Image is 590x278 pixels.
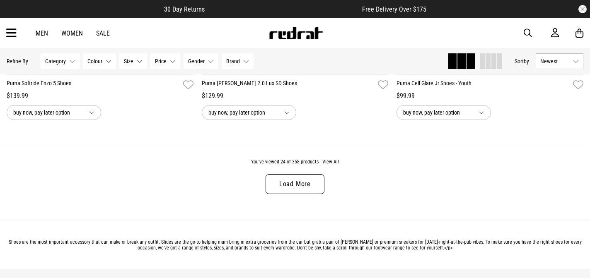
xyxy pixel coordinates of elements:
a: Men [36,29,48,37]
img: Redrat logo [268,27,323,39]
span: buy now, pay later option [403,108,472,117]
span: Brand [226,58,240,65]
button: buy now, pay later option [202,105,296,120]
a: Women [61,29,83,37]
button: Category [41,53,80,69]
button: Colour [83,53,116,69]
button: Brand [222,53,254,69]
span: buy now, pay later option [13,108,82,117]
a: Sale [96,29,110,37]
span: Category [45,58,66,65]
button: View All [322,158,339,166]
button: buy now, pay later option [7,105,101,120]
button: Price [150,53,180,69]
button: Newest [536,53,583,69]
button: Size [119,53,147,69]
span: buy now, pay later option [208,108,277,117]
a: Puma Softride Enzo 5 Shoes [7,79,180,91]
span: Newest [540,58,570,65]
div: $129.99 [202,91,389,101]
span: Size [124,58,133,65]
button: buy now, pay later option [397,105,491,120]
span: Colour [87,58,102,65]
button: Sortby [515,56,529,66]
p: Refine By [7,58,28,65]
span: You've viewed 24 of 358 products [251,159,319,165]
div: $99.99 [397,91,583,101]
span: by [524,58,529,65]
button: Gender [184,53,218,69]
span: Free Delivery Over $175 [362,5,426,13]
a: Load More [266,174,324,194]
a: Puma Cell Glare Jr Shoes - Youth [397,79,570,91]
a: Puma [PERSON_NAME] 2.0 Lux SD Shoes [202,79,375,91]
span: 30 Day Returns [164,5,205,13]
div: $139.99 [7,91,193,101]
span: Gender [188,58,205,65]
button: Open LiveChat chat widget [7,3,31,28]
p: Shoes are the most important accessory that can make or break any outfit. Slides are the go-to he... [7,239,583,251]
span: Price [155,58,167,65]
iframe: Customer reviews powered by Trustpilot [221,5,346,13]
